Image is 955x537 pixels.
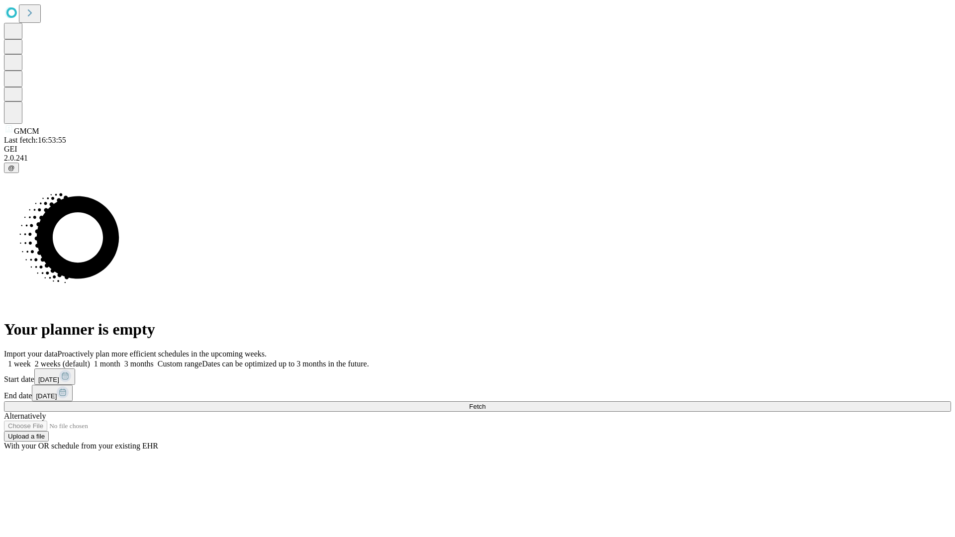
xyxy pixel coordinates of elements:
[4,145,951,154] div: GEI
[4,385,951,401] div: End date
[4,163,19,173] button: @
[35,359,90,368] span: 2 weeks (default)
[4,412,46,420] span: Alternatively
[8,164,15,172] span: @
[32,385,73,401] button: [DATE]
[4,431,49,442] button: Upload a file
[4,154,951,163] div: 2.0.241
[4,136,66,144] span: Last fetch: 16:53:55
[4,401,951,412] button: Fetch
[8,359,31,368] span: 1 week
[34,368,75,385] button: [DATE]
[4,350,58,358] span: Import your data
[36,392,57,400] span: [DATE]
[4,442,158,450] span: With your OR schedule from your existing EHR
[94,359,120,368] span: 1 month
[4,368,951,385] div: Start date
[14,127,39,135] span: GMCM
[58,350,267,358] span: Proactively plan more efficient schedules in the upcoming weeks.
[158,359,202,368] span: Custom range
[4,320,951,339] h1: Your planner is empty
[202,359,369,368] span: Dates can be optimized up to 3 months in the future.
[38,376,59,383] span: [DATE]
[469,403,485,410] span: Fetch
[124,359,154,368] span: 3 months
